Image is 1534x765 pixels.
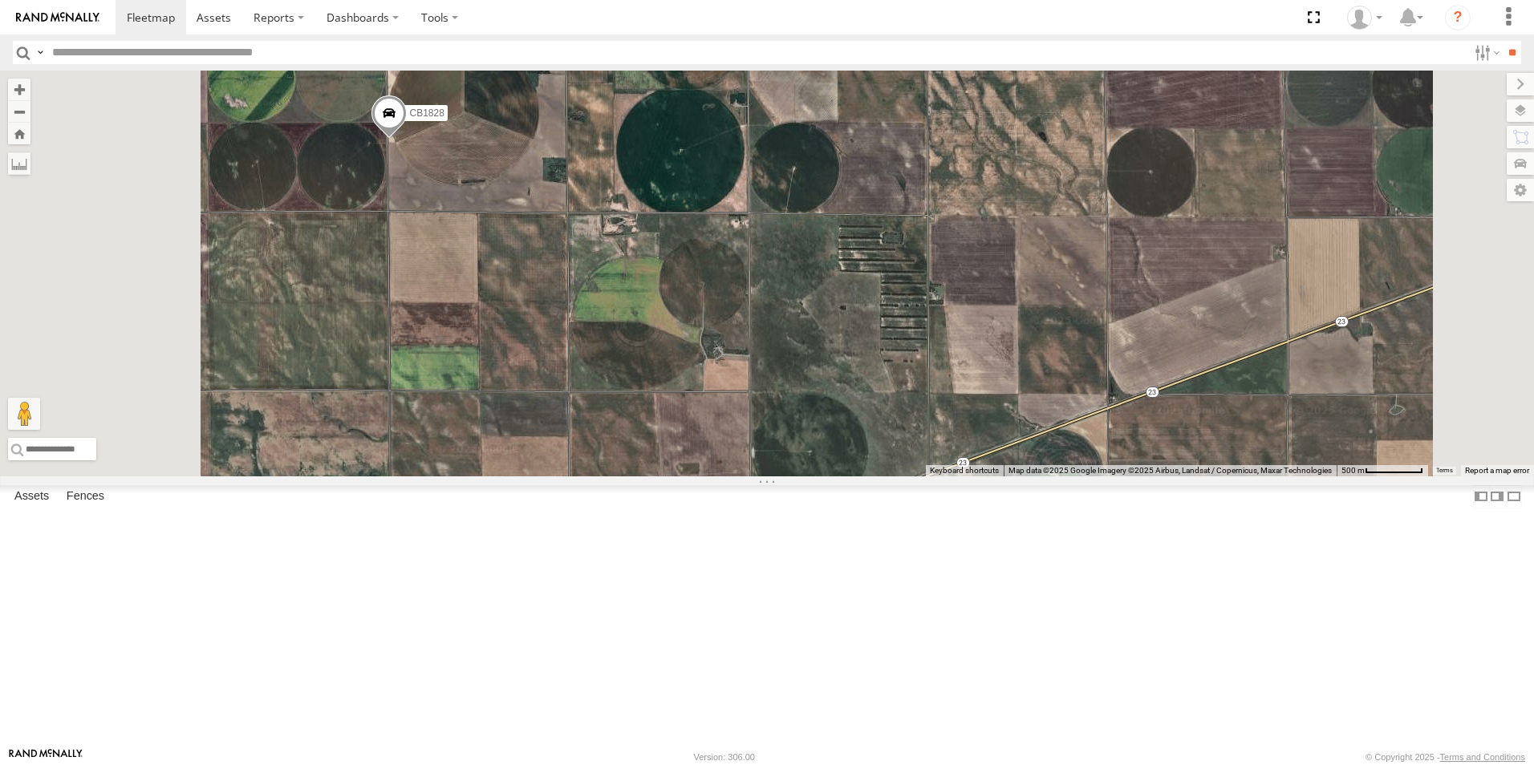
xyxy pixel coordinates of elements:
span: Map data ©2025 Google Imagery ©2025 Airbus, Landsat / Copernicus, Maxar Technologies [1008,466,1332,475]
a: Report a map error [1465,466,1529,475]
button: Zoom Home [8,123,30,144]
label: Fences [59,485,112,508]
label: Dock Summary Table to the Right [1489,485,1505,508]
a: Terms and Conditions [1440,752,1525,762]
button: Map Scale: 500 m per 69 pixels [1337,465,1428,476]
label: Dock Summary Table to the Left [1473,485,1489,508]
label: Search Query [34,41,47,64]
span: 500 m [1341,466,1365,475]
span: CB1828 [410,107,444,119]
label: Measure [8,152,30,175]
label: Search Filter Options [1468,41,1503,64]
i: ? [1445,5,1471,30]
a: Terms [1436,467,1453,474]
button: Zoom out [8,100,30,123]
img: rand-logo.svg [16,12,99,23]
button: Keyboard shortcuts [930,465,999,476]
label: Assets [6,485,57,508]
div: © Copyright 2025 - [1366,752,1525,762]
button: Zoom in [8,79,30,100]
div: Version: 306.00 [694,752,755,762]
a: Visit our Website [9,749,83,765]
label: Hide Summary Table [1506,485,1522,508]
button: Drag Pegman onto the map to open Street View [8,398,40,430]
div: Al Bahnsen [1341,6,1388,30]
label: Map Settings [1507,179,1534,201]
